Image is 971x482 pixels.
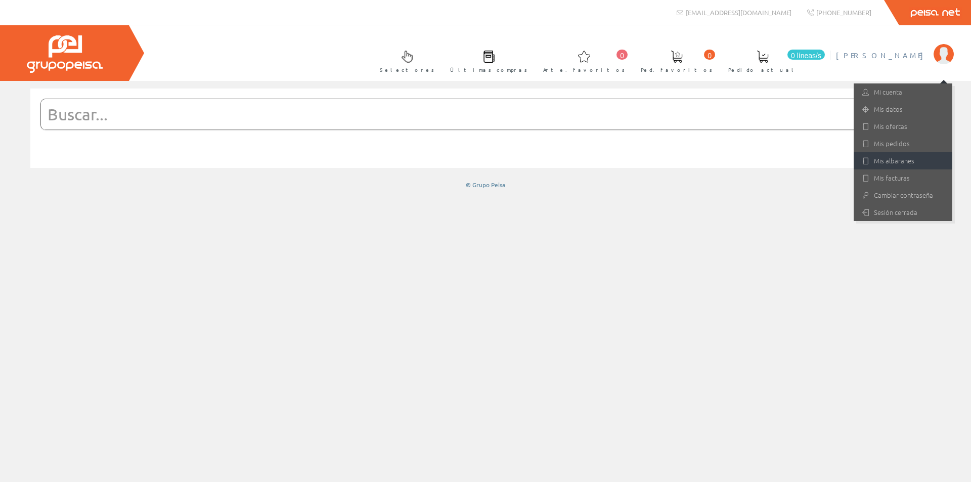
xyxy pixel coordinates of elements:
[874,121,907,131] font: Mis ofertas
[874,156,914,165] font: Mis albaranes
[641,66,713,73] font: Ped. favoritos
[543,66,625,73] font: Arte. favoritos
[836,51,929,60] font: [PERSON_NAME]
[686,8,791,17] font: [EMAIL_ADDRESS][DOMAIN_NAME]
[791,52,821,60] font: 0 líneas/s
[440,42,533,79] a: Últimas compras
[854,169,952,187] a: Mis facturas
[854,135,952,152] a: Mis pedidos
[816,8,871,17] font: [PHONE_NUMBER]
[874,207,917,217] font: Sesión cerrada
[854,204,952,221] a: Sesión cerrada
[27,35,103,73] img: Grupo Peisa
[874,87,902,97] font: Mi cuenta
[620,52,624,60] font: 0
[708,52,712,60] font: 0
[466,181,505,189] font: © Grupo Peisa
[41,99,905,129] input: Buscar...
[874,104,903,114] font: Mis datos
[854,118,952,135] a: Mis ofertas
[874,190,933,200] font: Cambiar contraseña
[380,66,434,73] font: Selectores
[854,187,952,204] a: Cambiar contraseña
[450,66,527,73] font: Últimas compras
[854,101,952,118] a: Mis datos
[874,139,910,148] font: Mis pedidos
[874,173,910,183] font: Mis facturas
[370,42,439,79] a: Selectores
[836,42,954,52] a: [PERSON_NAME]
[854,83,952,101] a: Mi cuenta
[854,152,952,169] a: Mis albaranes
[728,66,797,73] font: Pedido actual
